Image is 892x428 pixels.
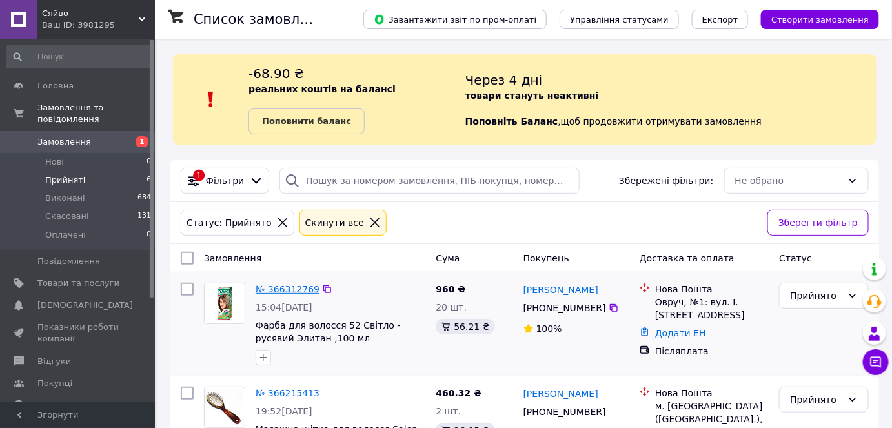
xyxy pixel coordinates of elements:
[436,319,494,334] div: 56.21 ₴
[465,116,558,127] b: Поповніть Баланс
[204,283,245,324] a: Фото товару
[45,192,85,204] span: Виконані
[570,15,669,25] span: Управління статусами
[779,253,812,263] span: Статус
[256,406,312,416] span: 19:52[DATE]
[655,283,769,296] div: Нова Пошта
[436,253,460,263] span: Cума
[147,156,151,168] span: 0
[42,19,155,31] div: Ваш ID: 3981295
[248,66,304,81] span: -68.90 ₴
[45,156,64,168] span: Нові
[256,284,319,294] a: № 366312769
[37,356,71,367] span: Відгуки
[778,216,858,230] span: Зберегти фільтр
[42,8,139,19] span: Сяйво
[655,345,769,358] div: Післяплата
[521,403,609,421] div: [PHONE_NUMBER]
[436,406,461,416] span: 2 шт.
[735,174,842,188] div: Не обрано
[37,102,155,125] span: Замовлення та повідомлення
[147,174,151,186] span: 6
[640,253,735,263] span: Доставка та оплата
[790,289,842,303] div: Прийнято
[692,10,749,29] button: Експорт
[45,229,86,241] span: Оплачені
[655,296,769,321] div: Овруч, №1: вул. І. [STREET_ADDRESS]
[523,253,569,263] span: Покупець
[137,192,151,204] span: 684
[767,210,869,236] button: Зберегти фільтр
[37,80,74,92] span: Головна
[523,387,598,400] a: [PERSON_NAME]
[655,387,769,400] div: Нова Пошта
[303,216,367,230] div: Cкинути все
[37,136,91,148] span: Замовлення
[790,392,842,407] div: Прийнято
[279,168,580,194] input: Пошук за номером замовлення, ПІБ покупця, номером телефону, Email, номером накладної
[262,116,351,126] b: Поповнити баланс
[207,283,243,323] img: Фото товару
[655,328,706,338] a: Додати ЕН
[37,378,72,389] span: Покупці
[436,302,467,312] span: 20 шт.
[863,349,889,375] button: Чат з покупцем
[761,10,879,29] button: Створити замовлення
[6,45,152,68] input: Пошук
[204,387,245,428] a: Фото товару
[37,278,119,289] span: Товари та послуги
[248,84,396,94] b: реальних коштів на балансі
[256,388,319,398] a: № 366215413
[465,90,599,101] b: товари стануть неактивні
[37,321,119,345] span: Показники роботи компанії
[748,14,879,24] a: Створити замовлення
[256,302,312,312] span: 15:04[DATE]
[363,10,547,29] button: Завантажити звіт по пром-оплаті
[256,320,401,343] a: Фарба для волосся 52 Світло - русявий Элитан ,100 мл
[137,210,151,222] span: 131
[536,323,562,334] span: 100%
[702,15,738,25] span: Експорт
[465,72,543,88] span: Через 4 дні
[37,256,100,267] span: Повідомлення
[204,253,261,263] span: Замовлення
[248,108,365,134] a: Поповнити баланс
[523,283,598,296] a: [PERSON_NAME]
[201,90,221,109] img: :exclamation:
[205,389,245,425] img: Фото товару
[37,400,107,411] span: Каталог ProSale
[37,300,133,311] span: [DEMOGRAPHIC_DATA]
[560,10,679,29] button: Управління статусами
[436,388,481,398] span: 460.32 ₴
[521,299,609,317] div: [PHONE_NUMBER]
[374,14,536,25] span: Завантажити звіт по пром-оплаті
[194,12,325,27] h1: Список замовлень
[45,210,89,222] span: Скасовані
[436,284,465,294] span: 960 ₴
[45,174,85,186] span: Прийняті
[136,136,148,147] span: 1
[465,65,877,134] div: , щоб продовжити отримувати замовлення
[619,174,713,187] span: Збережені фільтри:
[206,174,244,187] span: Фільтри
[771,15,869,25] span: Створити замовлення
[147,229,151,241] span: 0
[184,216,274,230] div: Статус: Прийнято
